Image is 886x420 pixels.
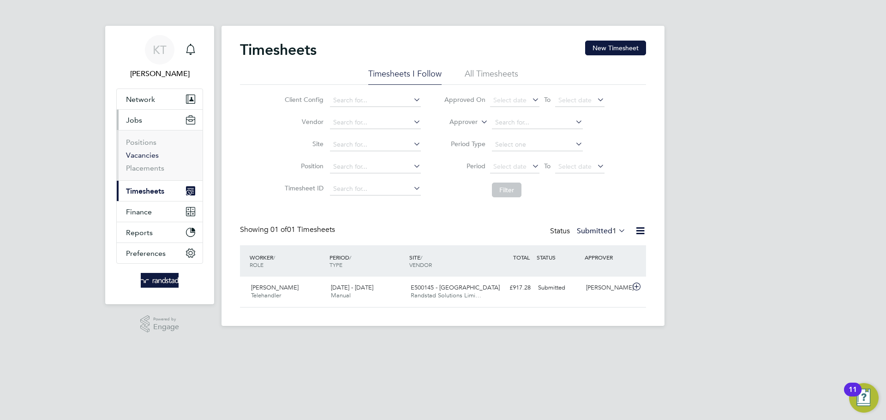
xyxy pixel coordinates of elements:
nav: Main navigation [105,26,214,304]
span: Select date [558,162,592,171]
span: / [349,254,351,261]
span: KT [153,44,167,56]
span: TYPE [329,261,342,268]
div: Showing [240,225,337,235]
span: 01 Timesheets [270,225,335,234]
span: To [541,160,553,172]
a: Powered byEngage [140,315,180,333]
label: Period [444,162,485,170]
span: Powered by [153,315,179,323]
input: Search for... [330,183,421,195]
span: Select date [493,96,527,104]
div: STATUS [534,249,582,266]
label: Timesheet ID [282,184,323,192]
input: Search for... [330,94,421,107]
button: Network [117,89,203,109]
span: TOTAL [513,254,530,261]
label: Approved On [444,95,485,104]
label: Site [282,140,323,148]
span: ROLE [250,261,263,268]
div: Jobs [117,130,203,180]
div: Submitted [534,280,582,296]
span: Preferences [126,249,166,258]
label: Approver [436,118,478,127]
a: Vacancies [126,151,159,160]
span: Telehandler [251,291,281,299]
label: Position [282,162,323,170]
span: To [541,94,553,106]
input: Search for... [330,116,421,129]
a: KT[PERSON_NAME] [116,35,203,79]
span: 1 [612,226,617,236]
input: Search for... [330,138,421,151]
div: PERIOD [327,249,407,273]
label: Submitted [577,226,626,236]
span: 01 of [270,225,287,234]
label: Period Type [444,140,485,148]
button: New Timesheet [585,41,646,55]
span: Select date [493,162,527,171]
img: randstad-logo-retina.png [141,273,179,288]
div: Status [550,225,628,238]
div: 11 [849,390,857,402]
input: Select one [492,138,583,151]
button: Timesheets [117,181,203,201]
input: Search for... [330,160,421,173]
span: [PERSON_NAME] [251,284,299,291]
span: VENDOR [409,261,432,268]
button: Finance [117,201,203,222]
div: £917.28 [486,280,534,296]
div: APPROVER [582,249,630,266]
div: [PERSON_NAME] [582,280,630,296]
span: Engage [153,323,179,331]
span: [DATE] - [DATE] [331,284,373,291]
li: Timesheets I Follow [368,68,442,85]
input: Search for... [492,116,583,129]
button: Reports [117,222,203,243]
li: All Timesheets [465,68,518,85]
a: Go to home page [116,273,203,288]
span: E500145 - [GEOGRAPHIC_DATA] [411,284,500,291]
label: Vendor [282,118,323,126]
button: Filter [492,183,521,197]
span: Manual [331,291,351,299]
a: Placements [126,164,164,172]
span: Finance [126,207,152,216]
a: Positions [126,138,156,147]
span: / [420,254,422,261]
span: / [273,254,275,261]
span: Timesheets [126,187,164,195]
button: Preferences [117,243,203,263]
span: Jobs [126,116,142,124]
div: WORKER [247,249,327,273]
span: Randstad Solutions Limi… [411,291,481,299]
label: Client Config [282,95,323,104]
div: SITE [407,249,487,273]
h2: Timesheets [240,41,317,59]
button: Open Resource Center, 11 new notifications [849,383,879,413]
button: Jobs [117,110,203,130]
span: Select date [558,96,592,104]
span: Kieran Trotter [116,68,203,79]
span: Network [126,95,155,104]
span: Reports [126,228,153,237]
